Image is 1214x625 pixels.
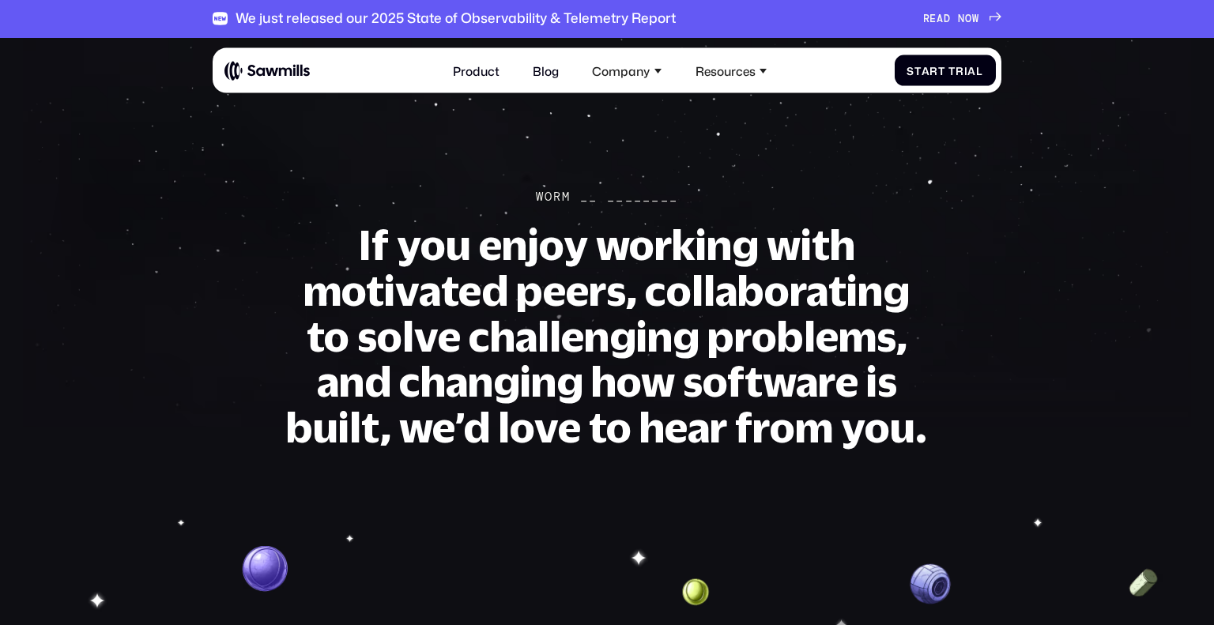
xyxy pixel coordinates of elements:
[958,13,965,25] span: N
[524,55,568,87] a: Blog
[976,64,983,77] span: l
[536,190,679,204] div: Worm __ ________
[923,13,930,25] span: R
[907,64,914,77] span: S
[923,13,1002,25] a: READNOW
[972,13,979,25] span: W
[948,64,956,77] span: T
[583,55,671,87] div: Company
[922,64,930,77] span: a
[592,63,650,77] div: Company
[236,10,676,27] div: We just released our 2025 State of Observability & Telemetry Report
[686,55,776,87] div: Resources
[444,55,509,87] a: Product
[895,55,996,86] a: StartTrial
[285,222,929,450] h1: If you enjoy working with motivated peers, collaborating to solve challenging problems, and chang...
[929,64,938,77] span: r
[696,63,756,77] div: Resources
[944,13,951,25] span: D
[967,64,976,77] span: a
[965,13,972,25] span: O
[956,64,964,77] span: r
[937,13,944,25] span: A
[938,64,945,77] span: t
[929,13,937,25] span: E
[914,64,922,77] span: t
[964,64,968,77] span: i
